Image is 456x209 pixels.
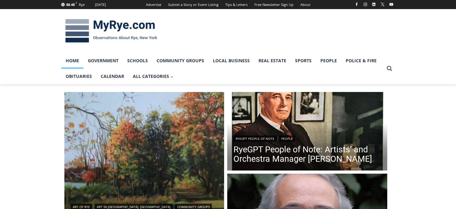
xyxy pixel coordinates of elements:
a: Community Groups [152,53,208,69]
img: (PHOTO: Lord Calvert Whiskey ad, featuring Arthur Judson, 1946. Public Domain.) [227,92,387,172]
span: F [76,1,77,5]
div: [DATE] [95,2,106,8]
a: All Categories [128,69,178,84]
span: All Categories [133,73,173,80]
button: View Search Form [384,63,395,74]
a: Sports [291,53,316,69]
img: MyRye.com [61,15,161,47]
div: Rye [79,2,85,8]
a: People [279,135,295,142]
a: X [379,1,386,8]
a: Local Business [208,53,254,69]
a: Linkedin [370,1,378,8]
span: 88.48 [66,2,75,7]
div: | [233,134,381,142]
a: Real Estate [254,53,291,69]
a: YouTube [388,1,395,8]
a: RyeGPT People of Note: Artists’ and Orchestra Manager [PERSON_NAME] [233,145,381,164]
a: Government [83,53,123,69]
a: Police & Fire [341,53,381,69]
a: RyeGPT People of Note [233,135,277,142]
a: Calendar [96,69,128,84]
a: Schools [123,53,152,69]
a: Facebook [353,1,360,8]
nav: Primary Navigation [61,53,384,84]
a: Instagram [362,1,369,8]
a: Read More RyeGPT People of Note: Artists’ and Orchestra Manager Arthur Judson [227,92,387,172]
a: Obituaries [61,69,96,84]
a: People [316,53,341,69]
a: Home [61,53,83,69]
